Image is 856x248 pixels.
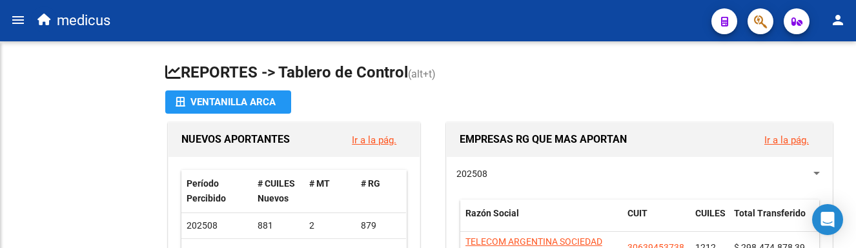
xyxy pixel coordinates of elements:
[181,170,252,212] datatable-header-cell: Período Percibido
[361,178,380,189] span: # RG
[356,170,407,212] datatable-header-cell: # RG
[627,208,647,218] span: CUIT
[309,178,330,189] span: # MT
[622,200,690,242] datatable-header-cell: CUIT
[341,128,407,152] button: Ir a la pág.
[187,178,226,203] span: Período Percibido
[729,200,819,242] datatable-header-cell: Total Transferido
[361,218,402,233] div: 879
[695,208,726,218] span: CUILES
[690,200,729,242] datatable-header-cell: CUILES
[57,6,110,35] span: medicus
[465,208,519,218] span: Razón Social
[460,133,627,145] span: EMPRESAS RG QUE MAS APORTAN
[456,169,487,179] span: 202508
[165,62,835,85] h1: REPORTES -> Tablero de Control
[764,134,809,146] a: Ir a la pág.
[830,12,846,28] mat-icon: person
[734,208,806,218] span: Total Transferido
[181,133,290,145] span: NUEVOS APORTANTES
[10,12,26,28] mat-icon: menu
[408,68,436,80] span: (alt+t)
[812,204,843,235] div: Open Intercom Messenger
[252,170,304,212] datatable-header-cell: # CUILES Nuevos
[754,128,819,152] button: Ir a la pág.
[187,220,218,231] span: 202508
[309,218,351,233] div: 2
[176,90,281,114] div: Ventanilla ARCA
[258,218,299,233] div: 881
[460,200,622,242] datatable-header-cell: Razón Social
[304,170,356,212] datatable-header-cell: # MT
[352,134,396,146] a: Ir a la pág.
[165,90,291,114] button: Ventanilla ARCA
[258,178,295,203] span: # CUILES Nuevos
